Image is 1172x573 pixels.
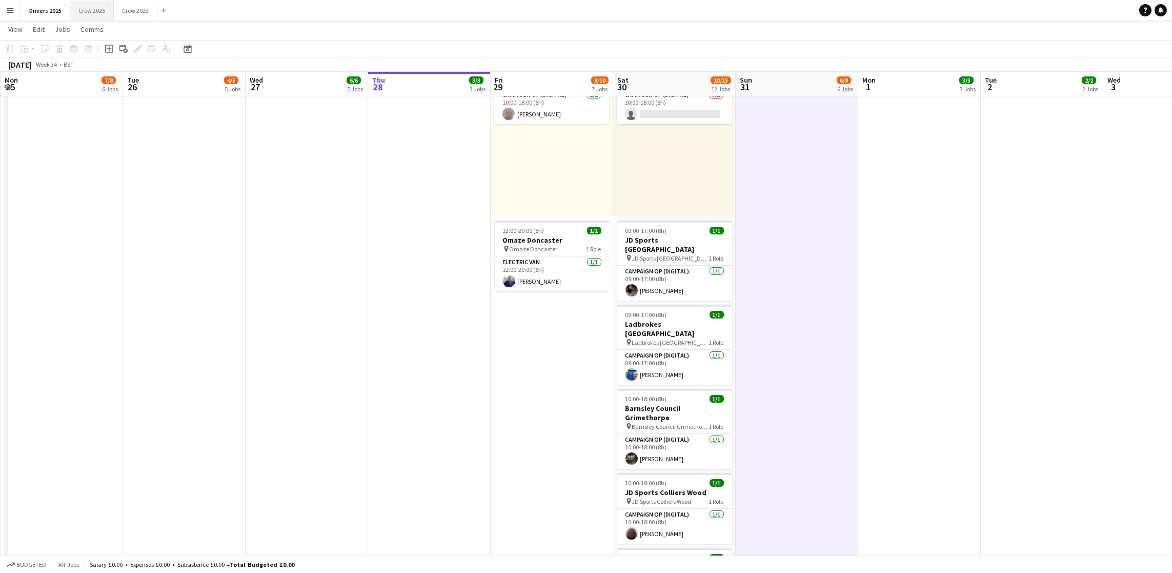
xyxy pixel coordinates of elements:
[8,25,23,34] span: View
[960,85,976,93] div: 3 Jobs
[709,339,724,346] span: 1 Role
[494,89,609,124] app-card-role: Campaign Op (Digital)1/110:00-18:00 (8h)[PERSON_NAME]
[959,76,974,84] span: 3/3
[711,85,731,93] div: 12 Jobs
[587,227,601,234] span: 1/1
[55,25,70,34] span: Jobs
[617,389,732,469] app-job-card: 10:00-18:00 (8h)1/1Barnsley Council Grimethorpe Barnsley Council Grimethorpe1 RoleCampaign Op (Di...
[64,61,74,68] div: BST
[347,76,361,84] span: 6/6
[250,75,263,85] span: Wed
[21,1,70,21] button: Drivers 2025
[617,488,732,497] h3: JD Sports Colliers Wood
[80,25,104,34] span: Comms
[3,81,18,93] span: 25
[709,254,724,262] span: 1 Role
[709,498,724,505] span: 1 Role
[76,23,108,36] a: Comms
[625,554,667,562] span: 11:00-19:00 (8h)
[1082,76,1096,84] span: 2/2
[617,305,732,385] app-job-card: 09:00-17:00 (8h)1/1Ladbrokes [GEOGRAPHIC_DATA] Ladbrokes [GEOGRAPHIC_DATA]1 RoleCampaign Op (Digi...
[470,85,486,93] div: 3 Jobs
[632,254,709,262] span: JD Sports [GEOGRAPHIC_DATA]
[371,81,385,93] span: 28
[102,85,118,93] div: 6 Jobs
[625,227,667,234] span: 09:00-17:00 (8h)
[617,235,732,254] h3: JD Sports [GEOGRAPHIC_DATA]
[617,509,732,544] app-card-role: Campaign Op (Digital)1/110:00-18:00 (8h)[PERSON_NAME]
[862,75,876,85] span: Mon
[617,473,732,544] app-job-card: 10:00-18:00 (8h)1/1JD Sports Colliers Wood JD Sports Colliers Wood1 RoleCampaign Op (Digital)1/11...
[495,256,610,291] app-card-role: Electric Van1/112:00-20:00 (8h)[PERSON_NAME]
[469,76,483,84] span: 3/3
[224,76,238,84] span: 4/5
[495,75,503,85] span: Fri
[503,227,544,234] span: 12:00-20:00 (8h)
[710,395,724,403] span: 1/1
[617,75,629,85] span: Sat
[617,404,732,422] h3: Barnsley Council Grimethorpe
[127,75,139,85] span: Tue
[617,350,732,385] app-card-role: Campaign Op (Digital)1/109:00-17:00 (8h)[PERSON_NAME]
[617,221,732,301] app-job-card: 09:00-17:00 (8h)1/1JD Sports [GEOGRAPHIC_DATA] JD Sports [GEOGRAPHIC_DATA]1 RoleCampaign Op (Digi...
[90,561,294,568] div: Salary £0.00 + Expenses £0.00 + Subsistence £0.00 =
[1107,75,1121,85] span: Wed
[861,81,876,93] span: 1
[617,266,732,301] app-card-role: Campaign Op (Digital)1/109:00-17:00 (8h)[PERSON_NAME]
[709,423,724,430] span: 1 Role
[591,76,609,84] span: 8/10
[70,1,114,21] button: Crew 2025
[983,81,997,93] span: 2
[632,423,709,430] span: Barnsley Council Grimethorpe
[493,81,503,93] span: 29
[248,81,263,93] span: 27
[5,559,48,570] button: Budgeted
[510,245,558,253] span: Omaze Doncaster
[711,76,731,84] span: 10/15
[102,76,116,84] span: 7/8
[738,81,752,93] span: 31
[710,554,724,562] span: 1/1
[1106,81,1121,93] span: 3
[617,320,732,338] h3: Ladbrokes [GEOGRAPHIC_DATA]
[740,75,752,85] span: Sun
[632,498,692,505] span: JD Sports Colliers Wood
[51,23,74,36] a: Jobs
[632,339,709,346] span: Ladbrokes [GEOGRAPHIC_DATA]
[347,85,363,93] div: 5 Jobs
[5,75,18,85] span: Mon
[56,561,81,568] span: All jobs
[34,61,59,68] span: Week 34
[837,85,853,93] div: 6 Jobs
[372,75,385,85] span: Thu
[495,221,610,291] app-job-card: 12:00-20:00 (8h)1/1Omaze Doncaster Omaze Doncaster1 RoleElectric Van1/112:00-20:00 (8h)[PERSON_NAME]
[592,85,608,93] div: 7 Jobs
[616,81,629,93] span: 30
[985,75,997,85] span: Tue
[837,76,851,84] span: 6/9
[33,25,45,34] span: Edit
[126,81,139,93] span: 26
[16,561,46,568] span: Budgeted
[8,60,32,70] div: [DATE]
[587,245,601,253] span: 1 Role
[1082,85,1098,93] div: 2 Jobs
[114,1,157,21] button: Crew 2023
[617,89,732,124] app-card-role: Campaign Op (Digital)0/110:00-18:00 (8h)
[710,227,724,234] span: 1/1
[625,395,667,403] span: 10:00-18:00 (8h)
[710,311,724,319] span: 1/1
[617,434,732,469] app-card-role: Campaign Op (Digital)1/110:00-18:00 (8h)[PERSON_NAME]
[495,235,610,245] h3: Omaze Doncaster
[710,479,724,487] span: 1/1
[4,23,27,36] a: View
[625,311,667,319] span: 09:00-17:00 (8h)
[225,85,240,93] div: 5 Jobs
[29,23,49,36] a: Edit
[230,561,294,568] span: Total Budgeted £0.00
